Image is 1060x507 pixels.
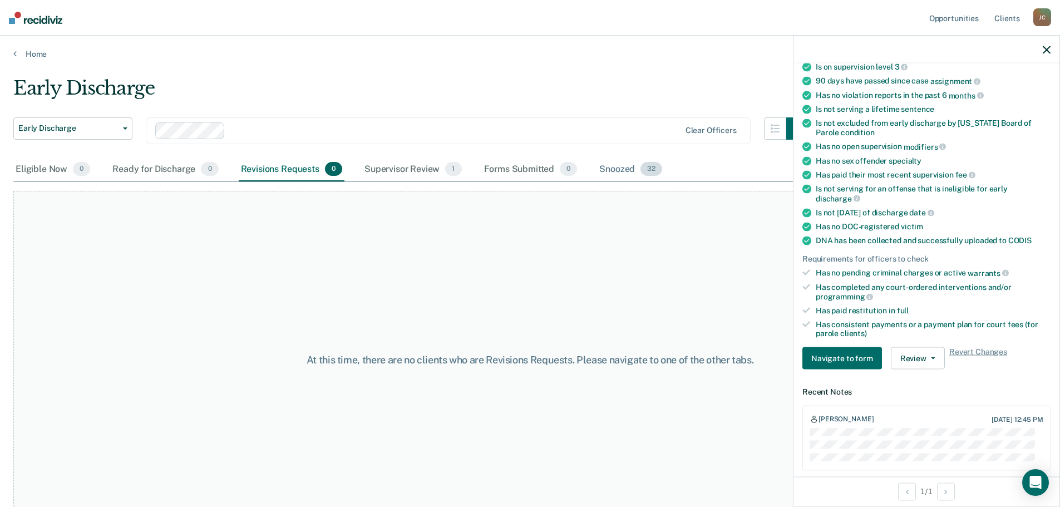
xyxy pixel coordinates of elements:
[816,292,873,301] span: programming
[901,222,923,231] span: victim
[239,157,344,182] div: Revisions Requests
[816,208,1051,218] div: Is not [DATE] of discharge
[13,49,1047,59] a: Home
[73,162,90,176] span: 0
[949,91,984,100] span: months
[968,268,1009,277] span: warrants
[901,105,934,114] span: sentence
[930,76,980,85] span: assignment
[816,141,1051,151] div: Has no open supervision
[18,124,119,133] span: Early Discharge
[802,387,1051,397] dt: Recent Notes
[819,415,874,424] div: [PERSON_NAME]
[201,162,218,176] span: 0
[362,157,464,182] div: Supervisor Review
[686,126,737,135] div: Clear officers
[802,347,886,370] a: Navigate to form link
[840,329,867,338] span: clients)
[937,483,955,500] button: Next Opportunity
[560,162,577,176] span: 0
[272,354,788,366] div: At this time, there are no clients who are Revisions Requests. Please navigate to one of the othe...
[1022,469,1049,496] div: Open Intercom Messenger
[110,157,220,182] div: Ready for Discharge
[889,156,921,165] span: specialty
[816,62,1051,72] div: Is on supervision level
[816,170,1051,180] div: Has paid their most recent supervision
[802,347,882,370] button: Navigate to form
[13,157,92,182] div: Eligible Now
[949,347,1007,370] span: Revert Changes
[640,162,662,176] span: 32
[816,105,1051,114] div: Is not serving a lifetime
[445,162,461,176] span: 1
[816,119,1051,137] div: Is not excluded from early discharge by [US_STATE] Board of Parole
[816,90,1051,100] div: Has no violation reports in the past 6
[909,208,934,217] span: date
[955,170,975,179] span: fee
[9,12,62,24] img: Recidiviz
[13,77,808,109] div: Early Discharge
[816,319,1051,338] div: Has consistent payments or a payment plan for court fees (for parole
[816,282,1051,301] div: Has completed any court-ordered interventions and/or
[895,62,908,71] span: 3
[597,157,664,182] div: Snoozed
[816,306,1051,315] div: Has paid restitution in
[816,156,1051,165] div: Has no sex offender
[898,483,916,500] button: Previous Opportunity
[1008,236,1032,245] span: CODIS
[1033,8,1051,26] div: J C
[891,347,945,370] button: Review
[816,184,1051,203] div: Is not serving for an offense that is ineligible for early
[904,142,946,151] span: modifiers
[482,157,580,182] div: Forms Submitted
[816,194,860,203] span: discharge
[897,306,909,314] span: full
[992,415,1043,423] div: [DATE] 12:45 PM
[802,254,1051,264] div: Requirements for officers to check
[793,476,1059,506] div: 1 / 1
[841,128,875,137] span: condition
[816,76,1051,86] div: 90 days have passed since case
[816,236,1051,245] div: DNA has been collected and successfully uploaded to
[816,268,1051,278] div: Has no pending criminal charges or active
[816,222,1051,232] div: Has no DOC-registered
[325,162,342,176] span: 0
